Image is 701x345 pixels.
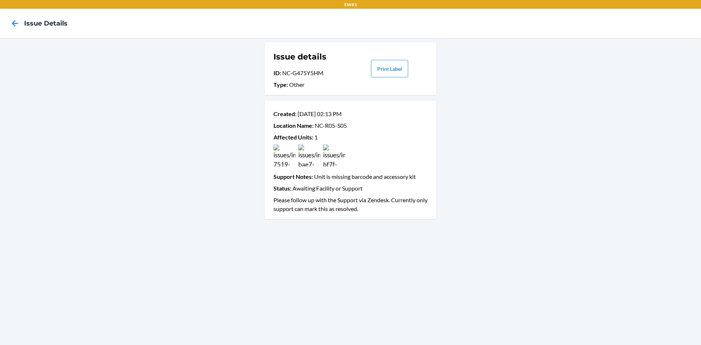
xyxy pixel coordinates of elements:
[273,173,313,180] span: Support Notes :
[273,134,313,141] span: Affected Units :
[273,133,428,142] p: 1
[273,51,350,63] h1: Issue details
[273,184,428,193] p: Awaiting Facility or Support
[273,145,295,166] img: issues/images/2da2502c-7519-493d-8ec3-9ff1a37f976b.jpg
[273,110,296,117] span: Created :
[273,121,428,130] p: NC-R05-S05
[273,110,428,118] p: [DATE] 02:13 PM
[273,69,350,77] p: NC-G475Y5HM
[344,1,357,8] p: EWR1
[273,122,314,129] span: Location Name :
[273,80,350,89] p: Other
[298,145,320,166] img: issues/images/269fca84-bae7-4d7d-a035-7c7040463189.jpg
[273,172,428,181] p: Unit is missing barcode and accessory kit
[371,60,408,77] button: Print Label
[273,81,288,88] span: Type :
[273,185,291,192] span: Status :
[273,196,428,213] p: Please follow up with the Support via Zendesk. Currently only support can mark this as resolved.
[24,19,68,28] h4: Issue details
[273,69,281,76] span: ID :
[323,145,345,166] img: issues/images/49da367e-bf7f-4d47-b6bd-15b3e6ea74a7.jpg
